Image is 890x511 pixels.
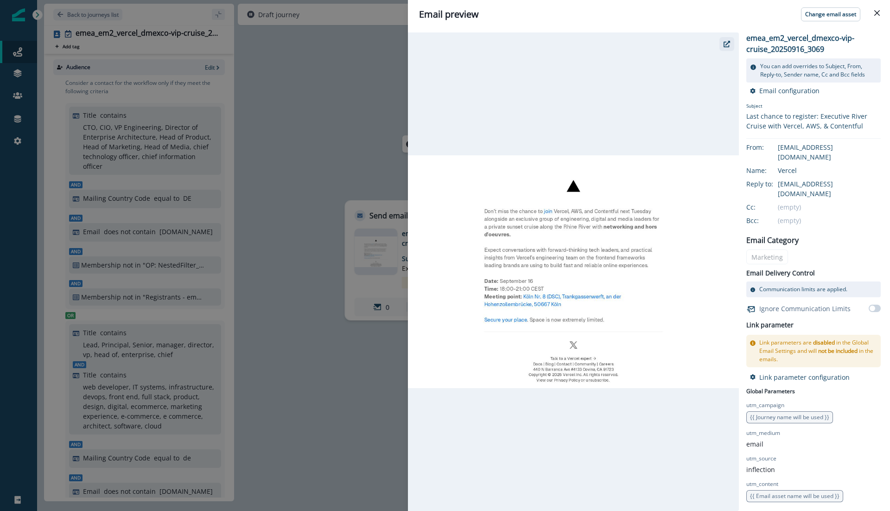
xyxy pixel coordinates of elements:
[759,373,850,382] p: Link parameter configuration
[746,465,775,474] p: inflection
[746,111,881,131] div: Last chance to register: Executive River Cruise with Vercel, AWS, & Contentful
[746,480,778,488] p: utm_content
[746,454,776,463] p: utm_source
[759,304,851,313] p: Ignore Communication Limits
[778,142,881,162] div: [EMAIL_ADDRESS][DOMAIN_NAME]
[746,166,793,175] div: Name:
[746,429,780,437] p: utm_medium
[746,235,799,246] p: Email Category
[778,216,881,225] div: (empty)
[746,401,784,409] p: utm_campaign
[801,7,860,21] button: Change email asset
[750,86,820,95] button: Email configuration
[750,492,839,500] span: {{ Email asset name will be used }}
[813,339,835,346] span: disabled
[746,268,815,278] p: Email Delivery Control
[408,155,739,388] img: email asset unavailable
[818,347,858,355] span: not be included
[746,202,793,212] div: Cc:
[419,7,879,21] div: Email preview
[746,102,881,111] p: Subject
[746,142,793,152] div: From:
[746,32,881,55] p: emea_em2_vercel_dmexco-vip-cruise_20250916_3069
[750,373,850,382] button: Link parameter configuration
[746,385,795,396] p: Global Parameters
[759,86,820,95] p: Email configuration
[746,216,793,225] div: Bcc:
[778,202,881,212] div: (empty)
[805,11,856,18] p: Change email asset
[778,166,881,175] div: Vercel
[746,319,794,331] h2: Link parameter
[746,439,763,449] p: email
[760,62,877,79] p: You can add overrides to Subject, From, Reply-to, Sender name, Cc and Bcc fields
[759,285,847,294] p: Communication limits are applied.
[870,6,884,20] button: Close
[778,179,881,198] div: [EMAIL_ADDRESS][DOMAIN_NAME]
[750,413,829,421] span: {{ Journey name will be used }}
[746,179,793,189] div: Reply to:
[759,339,877,364] p: Link parameters are in the Global Email Settings and will in the emails.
